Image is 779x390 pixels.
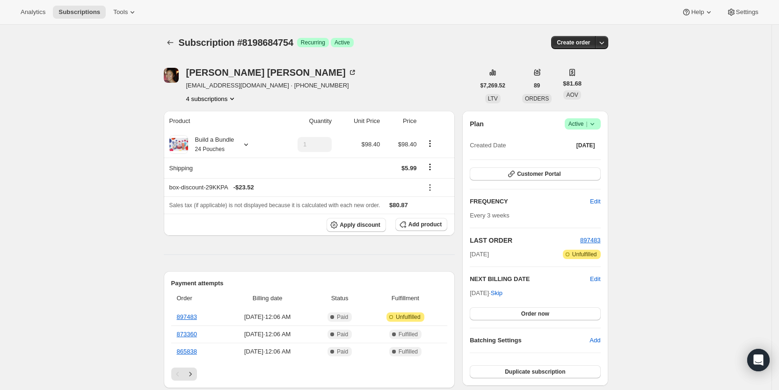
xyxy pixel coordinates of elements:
[470,307,600,320] button: Order now
[590,197,600,206] span: Edit
[164,36,177,49] button: Subscriptions
[584,194,606,209] button: Edit
[576,142,595,149] span: [DATE]
[563,79,582,88] span: $81.68
[534,82,540,89] span: 89
[108,6,143,19] button: Tools
[399,331,418,338] span: Fulfilled
[58,8,100,16] span: Subscriptions
[485,286,508,301] button: Skip
[399,348,418,355] span: Fulfilled
[186,94,237,103] button: Product actions
[169,183,417,192] div: box-discount-29KKPA
[521,310,549,318] span: Order now
[470,212,510,219] span: Every 3 weeks
[676,6,719,19] button: Help
[53,6,106,19] button: Subscriptions
[233,183,254,192] span: - $23.52
[177,313,197,320] a: 897483
[422,162,437,172] button: Shipping actions
[225,347,311,356] span: [DATE] · 12:06 AM
[171,279,448,288] h2: Payment attempts
[389,202,408,209] span: $80.87
[195,146,225,152] small: 24 Pouches
[186,81,357,90] span: [EMAIL_ADDRESS][DOMAIN_NAME] · [PHONE_NUMBER]
[551,36,596,49] button: Create order
[557,39,590,46] span: Create order
[408,221,442,228] span: Add product
[470,197,590,206] h2: FREQUENCY
[383,111,419,131] th: Price
[340,221,380,229] span: Apply discount
[470,289,502,296] span: [DATE] ·
[517,170,561,178] span: Customer Portal
[177,331,197,338] a: 873360
[525,95,549,102] span: ORDERS
[470,336,590,345] h6: Batching Settings
[736,8,758,16] span: Settings
[470,250,489,259] span: [DATE]
[586,120,587,128] span: |
[580,237,600,244] a: 897483
[422,138,437,149] button: Product actions
[184,368,197,381] button: Next
[470,141,506,150] span: Created Date
[225,330,311,339] span: [DATE] · 12:06 AM
[188,135,234,154] div: Build a Bundle
[225,312,311,322] span: [DATE] · 12:06 AM
[395,218,447,231] button: Add product
[21,8,45,16] span: Analytics
[488,95,498,102] span: LTV
[327,218,386,232] button: Apply discount
[470,167,600,181] button: Customer Portal
[337,313,348,321] span: Paid
[491,289,502,298] span: Skip
[691,8,704,16] span: Help
[177,348,197,355] a: 865838
[721,6,764,19] button: Settings
[186,68,357,77] div: [PERSON_NAME] [PERSON_NAME]
[369,294,442,303] span: Fulfillment
[335,111,383,131] th: Unit Price
[580,236,600,245] button: 897483
[335,39,350,46] span: Active
[505,368,565,376] span: Duplicate subscription
[571,139,601,152] button: [DATE]
[590,274,600,284] button: Edit
[747,349,770,371] div: Open Intercom Messenger
[171,368,448,381] nav: Pagination
[401,165,417,172] span: $5.99
[15,6,51,19] button: Analytics
[584,333,606,348] button: Add
[164,111,275,131] th: Product
[179,37,293,48] span: Subscription #8198684754
[572,251,597,258] span: Unfulfilled
[275,111,335,131] th: Quantity
[481,82,505,89] span: $7,269.52
[169,202,380,209] span: Sales tax (if applicable) is not displayed because it is calculated with each new order.
[301,39,325,46] span: Recurring
[566,92,578,98] span: AOV
[470,119,484,129] h2: Plan
[171,288,222,309] th: Order
[475,79,511,92] button: $7,269.52
[470,365,600,378] button: Duplicate subscription
[470,236,580,245] h2: LAST ORDER
[316,294,364,303] span: Status
[396,313,421,321] span: Unfulfilled
[337,331,348,338] span: Paid
[113,8,128,16] span: Tools
[225,294,311,303] span: Billing date
[568,119,597,129] span: Active
[164,68,179,83] span: Elizabeth Hattrup
[590,336,600,345] span: Add
[337,348,348,355] span: Paid
[528,79,546,92] button: 89
[470,274,590,284] h2: NEXT BILLING DATE
[398,141,417,148] span: $98.40
[164,158,275,178] th: Shipping
[362,141,380,148] span: $98.40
